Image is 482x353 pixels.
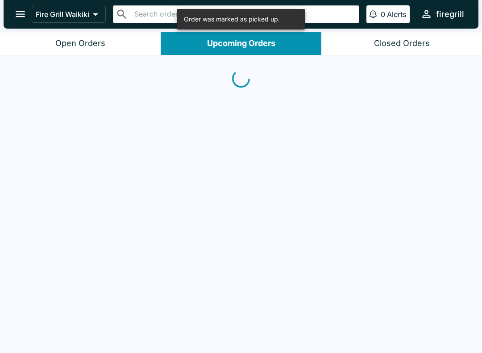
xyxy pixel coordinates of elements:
[387,10,406,19] p: Alerts
[381,10,385,19] p: 0
[207,38,275,49] div: Upcoming Orders
[36,10,89,19] p: Fire Grill Waikiki
[417,4,468,24] button: firegrill
[436,9,464,20] div: firegrill
[55,38,105,49] div: Open Orders
[132,8,355,21] input: Search orders by name or phone number
[32,6,106,23] button: Fire Grill Waikiki
[9,3,32,25] button: open drawer
[184,12,280,27] div: Order was marked as picked up.
[374,38,430,49] div: Closed Orders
